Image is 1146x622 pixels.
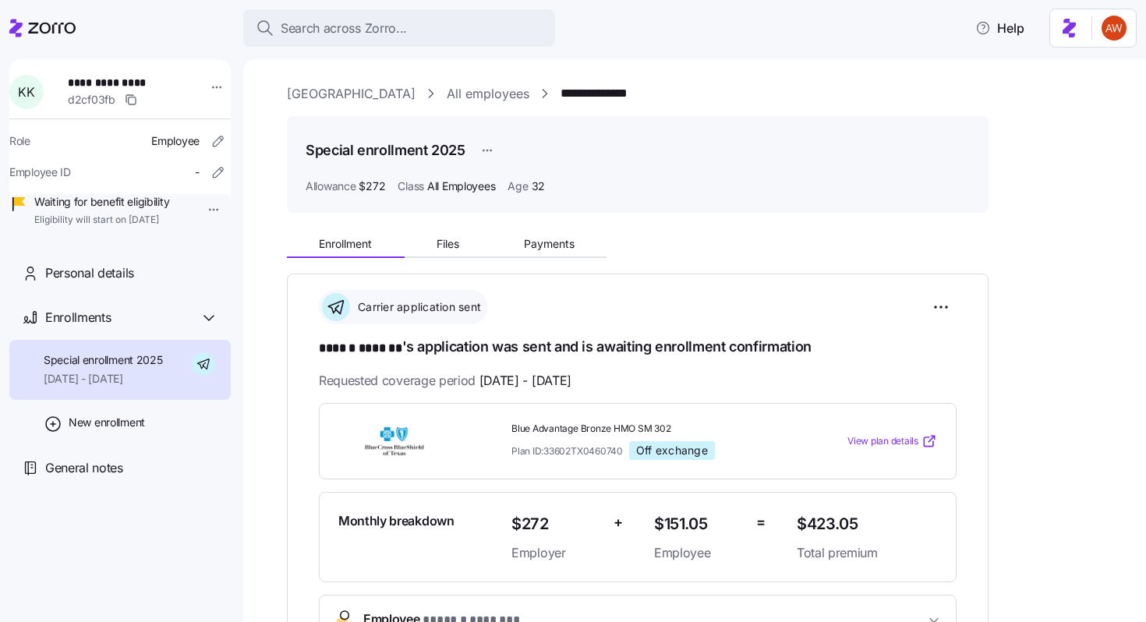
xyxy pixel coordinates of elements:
[281,19,407,38] span: Search across Zorro...
[847,434,918,449] span: View plan details
[797,543,937,563] span: Total premium
[34,194,169,210] span: Waiting for benefit eligibility
[9,164,71,180] span: Employee ID
[447,84,529,104] a: All employees
[508,178,528,194] span: Age
[614,511,623,534] span: +
[532,178,545,194] span: 32
[511,444,623,458] span: Plan ID: 33602TX0460740
[18,86,34,98] span: K K
[975,19,1024,37] span: Help
[636,444,708,458] span: Off exchange
[319,337,957,359] h1: 's application was sent and is awaiting enrollment confirmation
[151,133,200,149] span: Employee
[963,12,1037,44] button: Help
[353,299,481,315] span: Carrier application sent
[756,511,766,534] span: =
[9,133,30,149] span: Role
[654,543,744,563] span: Employee
[847,433,937,449] a: View plan details
[511,511,601,537] span: $272
[511,422,784,436] span: Blue Advantage Bronze HMO SM 302
[195,164,200,180] span: -
[243,9,555,47] button: Search across Zorro...
[359,178,385,194] span: $272
[306,140,465,160] h1: Special enrollment 2025
[319,371,571,391] span: Requested coverage period
[45,458,123,478] span: General notes
[69,415,145,430] span: New enrollment
[524,239,575,249] span: Payments
[511,543,601,563] span: Employer
[437,239,459,249] span: Files
[306,178,355,194] span: Allowance
[287,84,416,104] a: [GEOGRAPHIC_DATA]
[44,352,163,368] span: Special enrollment 2025
[45,263,134,283] span: Personal details
[427,178,495,194] span: All Employees
[1102,16,1127,41] img: 3c671664b44671044fa8929adf5007c6
[45,308,111,327] span: Enrollments
[797,511,937,537] span: $423.05
[479,371,571,391] span: [DATE] - [DATE]
[68,92,115,108] span: d2cf03fb
[34,214,169,227] span: Eligibility will start on [DATE]
[44,371,163,387] span: [DATE] - [DATE]
[654,511,744,537] span: $151.05
[338,423,451,459] img: Blue Cross and Blue Shield of Texas
[338,511,455,531] span: Monthly breakdown
[319,239,372,249] span: Enrollment
[398,178,424,194] span: Class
